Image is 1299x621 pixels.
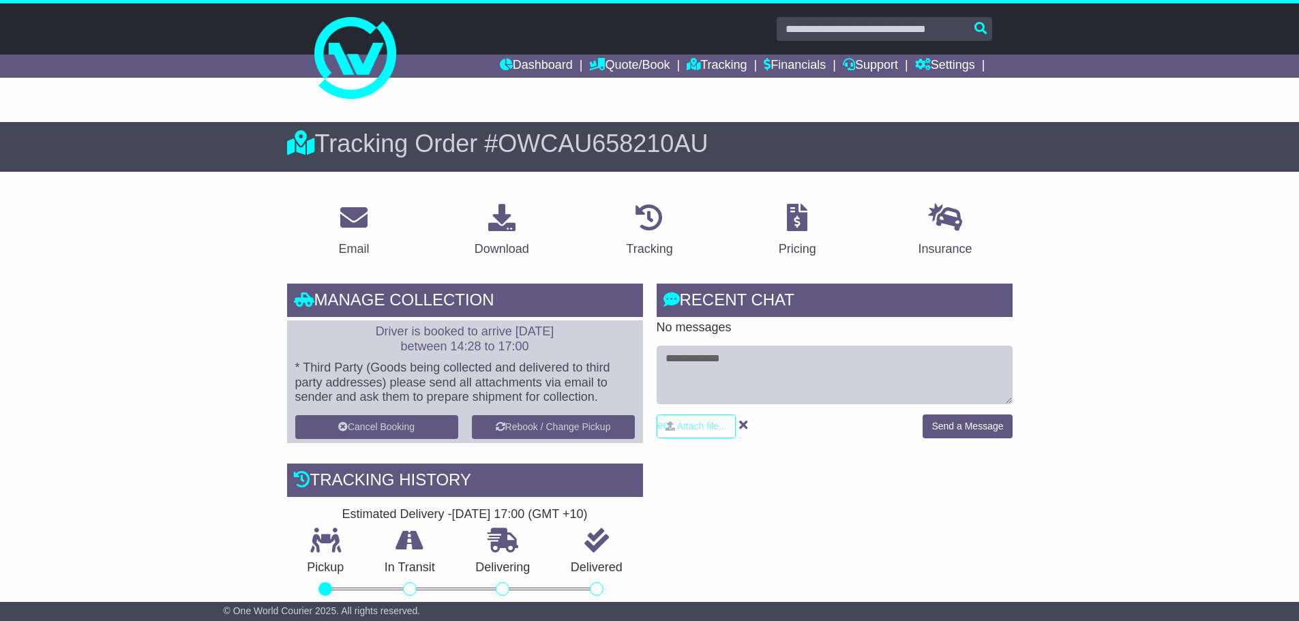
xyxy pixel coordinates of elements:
[295,361,635,405] p: * Third Party (Goods being collected and delivered to third party addresses) please send all atta...
[224,605,421,616] span: © One World Courier 2025. All rights reserved.
[626,240,672,258] div: Tracking
[287,284,643,320] div: Manage collection
[919,240,972,258] div: Insurance
[923,414,1012,438] button: Send a Message
[287,507,643,522] div: Estimated Delivery -
[452,507,588,522] div: [DATE] 17:00 (GMT +10)
[295,324,635,354] p: Driver is booked to arrive [DATE] between 14:28 to 17:00
[456,560,551,575] p: Delivering
[770,199,825,263] a: Pricing
[475,240,529,258] div: Download
[329,199,378,263] a: Email
[915,55,975,78] a: Settings
[498,130,708,157] span: OWCAU658210AU
[910,199,981,263] a: Insurance
[550,560,643,575] p: Delivered
[287,129,1013,158] div: Tracking Order #
[843,55,898,78] a: Support
[287,464,643,500] div: Tracking history
[779,240,816,258] div: Pricing
[657,284,1013,320] div: RECENT CHAT
[657,320,1013,335] p: No messages
[287,560,365,575] p: Pickup
[617,199,681,263] a: Tracking
[364,560,456,575] p: In Transit
[295,415,458,439] button: Cancel Booking
[687,55,747,78] a: Tracking
[500,55,573,78] a: Dashboard
[466,199,538,263] a: Download
[338,240,369,258] div: Email
[589,55,670,78] a: Quote/Book
[764,55,826,78] a: Financials
[472,415,635,439] button: Rebook / Change Pickup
